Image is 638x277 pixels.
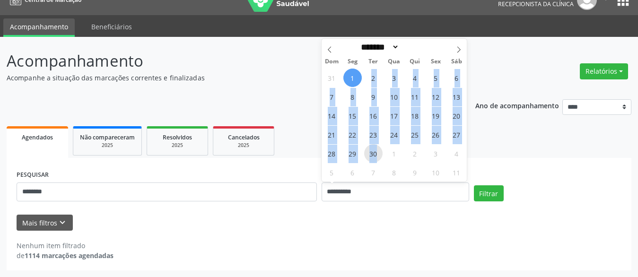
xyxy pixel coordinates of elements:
[85,18,139,35] a: Beneficiários
[7,73,444,83] p: Acompanhe a situação das marcações correntes e finalizadas
[7,49,444,73] p: Acompanhamento
[80,133,135,141] span: Não compareceram
[427,125,445,144] span: Setembro 26, 2025
[385,87,403,106] span: Setembro 10, 2025
[447,87,466,106] span: Setembro 13, 2025
[384,59,404,65] span: Qua
[323,125,341,144] span: Setembro 21, 2025
[399,42,430,52] input: Year
[427,144,445,163] span: Outubro 3, 2025
[425,59,446,65] span: Sex
[406,69,424,87] span: Setembro 4, 2025
[580,63,628,79] button: Relatórios
[343,69,362,87] span: Setembro 1, 2025
[447,106,466,125] span: Setembro 20, 2025
[323,87,341,106] span: Setembro 7, 2025
[364,87,383,106] span: Setembro 9, 2025
[364,125,383,144] span: Setembro 23, 2025
[385,163,403,182] span: Outubro 8, 2025
[343,125,362,144] span: Setembro 22, 2025
[427,69,445,87] span: Setembro 5, 2025
[343,144,362,163] span: Setembro 29, 2025
[163,133,192,141] span: Resolvidos
[427,163,445,182] span: Outubro 10, 2025
[22,133,53,141] span: Agendados
[322,59,342,65] span: Dom
[446,59,467,65] span: Sáb
[154,142,201,149] div: 2025
[342,59,363,65] span: Seg
[385,106,403,125] span: Setembro 17, 2025
[364,163,383,182] span: Outubro 7, 2025
[17,215,73,231] button: Mais filtroskeyboard_arrow_down
[447,163,466,182] span: Outubro 11, 2025
[385,125,403,144] span: Setembro 24, 2025
[17,168,49,182] label: PESQUISAR
[406,144,424,163] span: Outubro 2, 2025
[427,87,445,106] span: Setembro 12, 2025
[343,163,362,182] span: Outubro 6, 2025
[447,125,466,144] span: Setembro 27, 2025
[406,106,424,125] span: Setembro 18, 2025
[404,59,425,65] span: Qui
[323,106,341,125] span: Setembro 14, 2025
[323,69,341,87] span: Agosto 31, 2025
[427,106,445,125] span: Setembro 19, 2025
[17,241,114,251] div: Nenhum item filtrado
[385,69,403,87] span: Setembro 3, 2025
[364,69,383,87] span: Setembro 2, 2025
[343,106,362,125] span: Setembro 15, 2025
[406,125,424,144] span: Setembro 25, 2025
[474,185,504,201] button: Filtrar
[343,87,362,106] span: Setembro 8, 2025
[364,106,383,125] span: Setembro 16, 2025
[25,251,114,260] strong: 1114 marcações agendadas
[406,87,424,106] span: Setembro 11, 2025
[3,18,75,37] a: Acompanhamento
[447,144,466,163] span: Outubro 4, 2025
[323,163,341,182] span: Outubro 5, 2025
[57,217,68,228] i: keyboard_arrow_down
[475,99,559,111] p: Ano de acompanhamento
[358,42,400,52] select: Month
[363,59,384,65] span: Ter
[447,69,466,87] span: Setembro 6, 2025
[364,144,383,163] span: Setembro 30, 2025
[228,133,260,141] span: Cancelados
[220,142,267,149] div: 2025
[17,251,114,260] div: de
[80,142,135,149] div: 2025
[406,163,424,182] span: Outubro 9, 2025
[323,144,341,163] span: Setembro 28, 2025
[385,144,403,163] span: Outubro 1, 2025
